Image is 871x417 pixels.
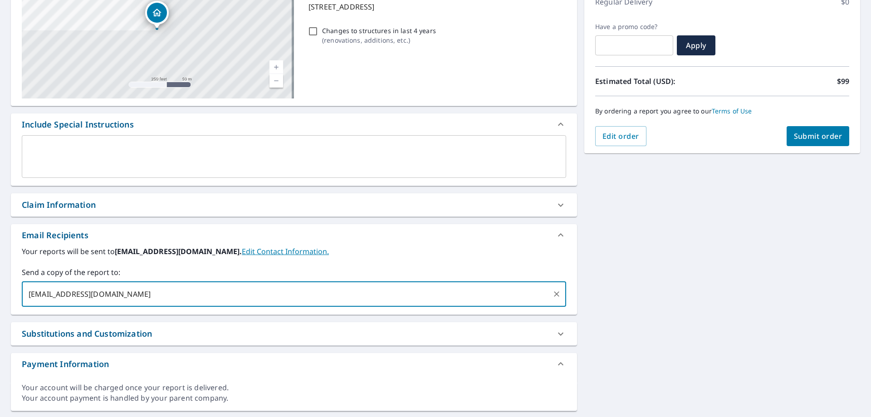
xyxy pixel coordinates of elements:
label: Your reports will be sent to [22,246,566,257]
div: Claim Information [11,193,577,216]
p: ( renovations, additions, etc. ) [322,35,436,45]
button: Clear [550,288,563,300]
span: Submit order [794,131,842,141]
div: Payment Information [11,353,577,375]
div: Substitutions and Customization [22,328,152,340]
a: Current Level 17, Zoom In [269,60,283,74]
p: Estimated Total (USD): [595,76,722,87]
div: Claim Information [22,199,96,211]
label: Send a copy of the report to: [22,267,566,278]
div: Email Recipients [11,224,577,246]
a: EditContactInfo [242,246,329,256]
div: Include Special Instructions [11,113,577,135]
b: [EMAIL_ADDRESS][DOMAIN_NAME]. [115,246,242,256]
p: $99 [837,76,849,87]
span: Edit order [602,131,639,141]
div: Dropped pin, building 1, Residential property, 19 Lambeth Ln O Fallon, MO 63368 [145,1,169,29]
div: Include Special Instructions [22,118,134,131]
span: Apply [684,40,708,50]
button: Submit order [787,126,850,146]
button: Edit order [595,126,646,146]
button: Apply [677,35,715,55]
div: Payment Information [22,358,109,370]
div: Email Recipients [22,229,88,241]
p: Changes to structures in last 4 years [322,26,436,35]
div: Your account payment is handled by your parent company. [22,393,566,403]
p: By ordering a report you agree to our [595,107,849,115]
a: Terms of Use [712,107,752,115]
div: Substitutions and Customization [11,322,577,345]
label: Have a promo code? [595,23,673,31]
a: Current Level 17, Zoom Out [269,74,283,88]
div: Your account will be charged once your report is delivered. [22,383,566,393]
p: [STREET_ADDRESS] [308,1,563,12]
